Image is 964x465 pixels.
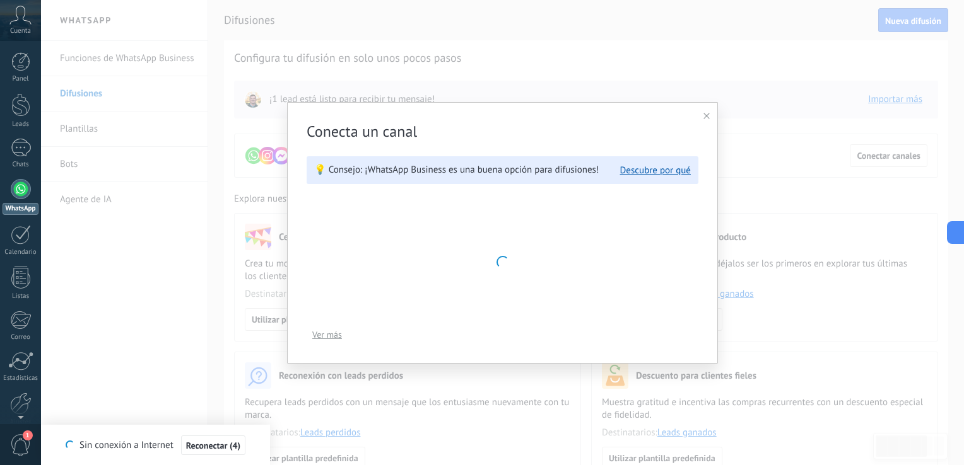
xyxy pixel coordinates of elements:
div: Correo [3,333,39,342]
div: Estadísticas [3,374,39,382]
div: WhatsApp [3,203,38,215]
span: Reconectar (4) [186,441,240,450]
div: Chats [3,161,39,169]
button: Reconectar (4) [181,435,245,456]
div: Sin conexión a Internet [66,435,245,456]
div: Calendario [3,248,39,256]
span: 1 [23,430,33,440]
div: Listas [3,292,39,301]
span: Cuenta [10,27,31,35]
div: Panel [3,75,39,83]
div: Leads [3,120,39,129]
